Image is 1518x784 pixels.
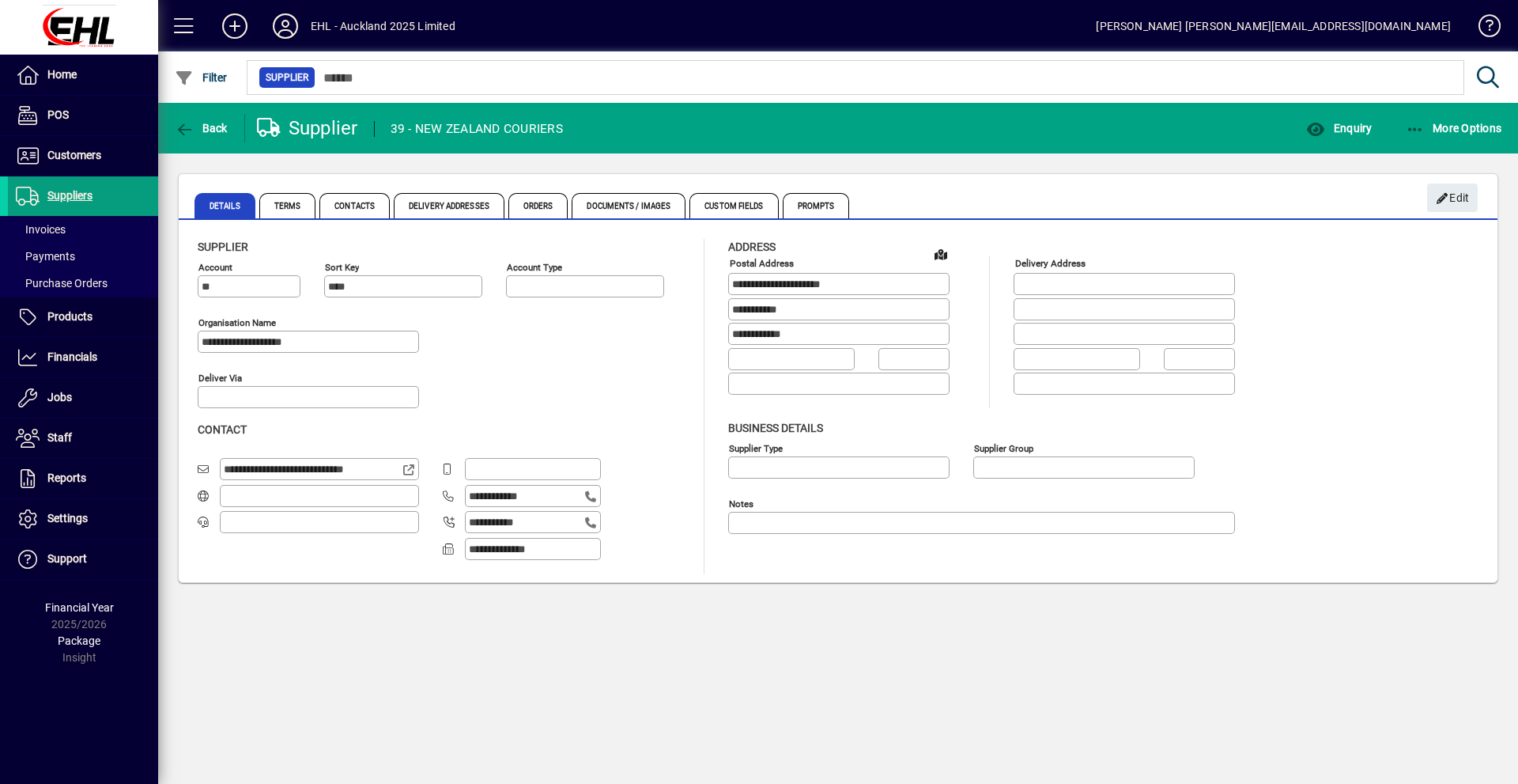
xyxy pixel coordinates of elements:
span: Support [47,552,87,565]
mat-label: Deliver via [198,373,242,384]
span: Payments [16,250,75,263]
span: Customers [47,149,101,161]
button: Edit [1427,184,1478,212]
span: Financials [47,350,97,363]
span: Package [58,634,100,647]
span: Contacts [319,193,390,218]
button: Enquiry [1302,114,1376,142]
span: Supplier [266,70,308,85]
span: Home [47,68,77,81]
a: Financials [8,338,158,377]
span: Invoices [16,223,66,236]
span: POS [47,108,69,121]
button: Profile [260,12,311,40]
span: Contact [198,423,247,436]
span: Filter [175,71,228,84]
span: Staff [47,431,72,444]
a: Products [8,297,158,337]
span: Documents / Images [572,193,685,218]
button: More Options [1402,114,1506,142]
a: POS [8,96,158,135]
div: Supplier [257,116,358,141]
a: Purchase Orders [8,270,158,297]
a: Support [8,540,158,579]
mat-label: Supplier group [974,442,1033,453]
a: Knowledge Base [1467,3,1498,55]
a: Reports [8,459,158,498]
div: [PERSON_NAME] [PERSON_NAME][EMAIL_ADDRESS][DOMAIN_NAME] [1096,13,1451,39]
span: Details [194,193,255,218]
mat-label: Account [198,262,232,273]
a: View on map [928,241,953,267]
span: Suppliers [47,189,93,202]
a: Settings [8,499,158,539]
span: Back [175,122,228,134]
span: Terms [259,193,316,218]
span: Jobs [47,391,72,403]
button: Back [171,114,232,142]
mat-label: Notes [729,498,753,509]
span: Prompts [783,193,850,218]
div: EHL - Auckland 2025 Limited [311,13,455,39]
mat-label: Account Type [507,262,562,273]
a: Invoices [8,216,158,243]
div: 39 - NEW ZEALAND COURIERS [391,116,563,142]
a: Home [8,55,158,95]
a: Payments [8,243,158,270]
app-page-header-button: Back [158,114,245,142]
mat-label: Supplier type [729,442,783,453]
a: Staff [8,419,158,458]
span: Orders [508,193,568,218]
span: Custom Fields [689,193,778,218]
button: Filter [171,63,232,92]
span: Edit [1436,185,1470,211]
span: Products [47,310,93,323]
span: Business details [728,422,823,434]
mat-label: Organisation name [198,317,276,328]
span: Delivery Addresses [394,193,504,218]
button: Add [210,12,260,40]
span: Enquiry [1306,122,1372,134]
span: More Options [1406,122,1502,134]
a: Jobs [8,378,158,418]
span: Reports [47,472,86,484]
span: Purchase Orders [16,277,108,290]
span: Address [728,241,776,253]
mat-label: Sort key [325,262,359,273]
span: Financial Year [45,601,114,614]
span: Settings [47,512,88,525]
a: Customers [8,136,158,176]
span: Supplier [198,241,248,253]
